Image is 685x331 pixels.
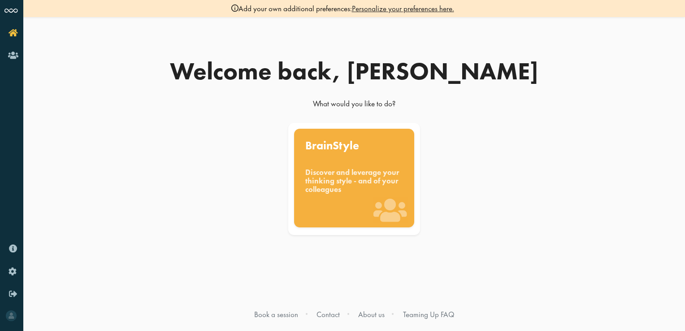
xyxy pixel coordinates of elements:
div: What would you like to do? [139,99,569,113]
a: Personalize your preferences here. [352,4,454,13]
a: About us [358,309,385,319]
a: Teaming Up FAQ [403,309,454,319]
img: info-black.svg [231,4,238,12]
a: Book a session [254,309,298,319]
div: Discover and leverage your thinking style - and of your colleagues [305,168,403,194]
div: BrainStyle [305,140,403,152]
a: BrainStyle Discover and leverage your thinking style - and of your colleagues [286,123,422,235]
div: Welcome back, [PERSON_NAME] [139,59,569,83]
a: Contact [316,309,340,319]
